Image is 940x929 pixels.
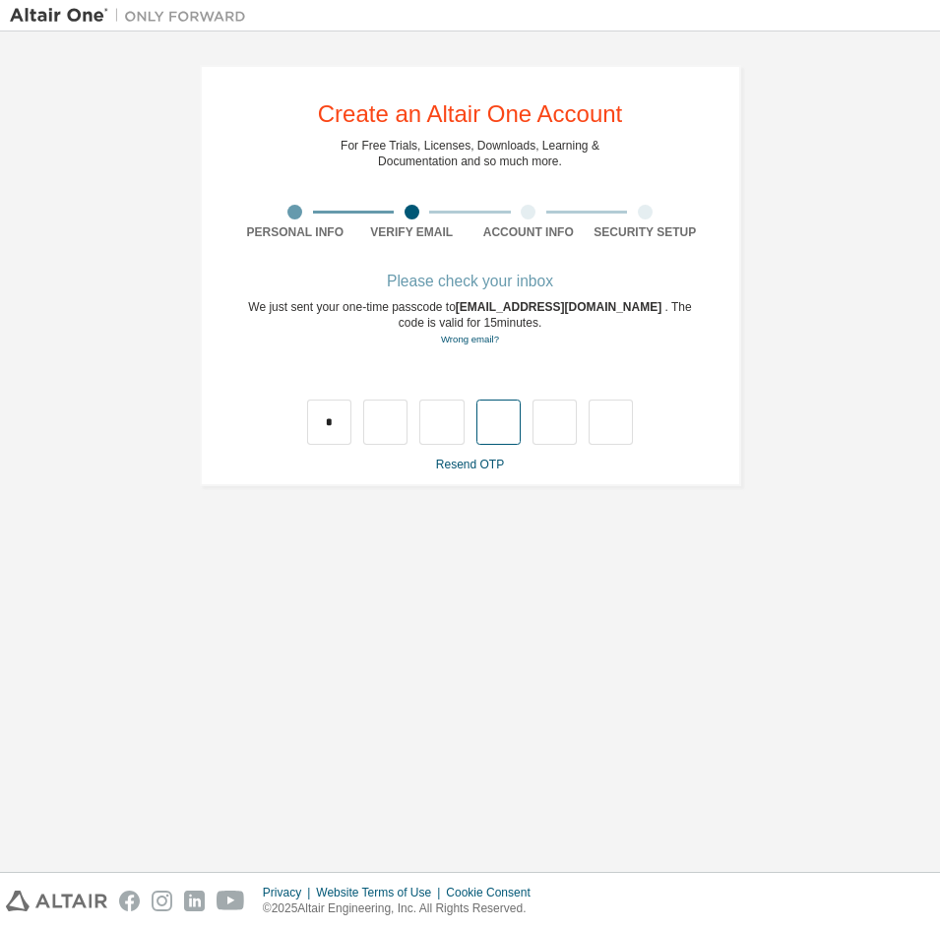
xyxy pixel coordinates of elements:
div: We just sent your one-time passcode to . The code is valid for 15 minutes. [237,299,704,347]
a: Go back to the registration form [441,334,499,344]
p: © 2025 Altair Engineering, Inc. All Rights Reserved. [263,900,542,917]
a: Resend OTP [436,458,504,471]
div: Account Info [470,224,588,240]
img: instagram.svg [152,891,172,911]
img: Altair One [10,6,256,26]
div: Cookie Consent [446,885,541,900]
img: altair_logo.svg [6,891,107,911]
img: facebook.svg [119,891,140,911]
span: [EMAIL_ADDRESS][DOMAIN_NAME] [456,300,665,314]
div: Create an Altair One Account [318,102,623,126]
div: Personal Info [237,224,354,240]
div: For Free Trials, Licenses, Downloads, Learning & Documentation and so much more. [341,138,599,169]
div: Please check your inbox [237,276,704,287]
div: Privacy [263,885,316,900]
div: Security Setup [587,224,704,240]
div: Website Terms of Use [316,885,446,900]
img: youtube.svg [217,891,245,911]
div: Verify Email [353,224,470,240]
img: linkedin.svg [184,891,205,911]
